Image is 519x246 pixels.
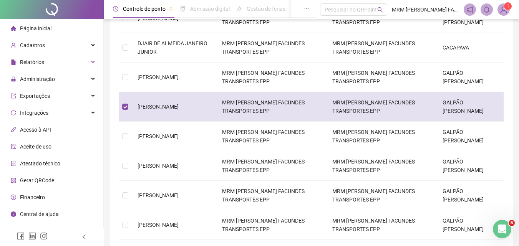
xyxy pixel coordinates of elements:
[326,33,436,63] td: MRM [PERSON_NAME] FACUNDES TRANSPORTES EPP
[377,7,383,13] span: search
[138,40,207,55] span: DJAIR DE ALMEIDA JANEIRO JUNIOR
[326,63,436,92] td: MRM [PERSON_NAME] FACUNDES TRANSPORTES EPP
[138,104,179,110] span: [PERSON_NAME]
[509,220,515,226] span: 5
[20,76,55,82] span: Administração
[20,177,54,183] span: Gerar QRCode
[20,160,60,167] span: Atestado técnico
[436,92,504,122] td: GALPÃO [PERSON_NAME]
[11,178,16,183] span: qrcode
[113,6,118,12] span: clock-circle
[20,59,44,65] span: Relatórios
[11,76,16,82] span: lock
[304,6,309,12] span: ellipsis
[436,63,504,92] td: GALPÃO [PERSON_NAME]
[216,122,326,151] td: MRM [PERSON_NAME] FACUNDES TRANSPORTES EPP
[20,25,51,31] span: Página inicial
[247,6,285,12] span: Gestão de férias
[138,74,179,80] span: [PERSON_NAME]
[507,3,509,9] span: 1
[20,93,50,99] span: Exportações
[11,127,16,132] span: api
[28,232,36,240] span: linkedin
[326,151,436,181] td: MRM [PERSON_NAME] FACUNDES TRANSPORTES EPP
[436,181,504,210] td: GALPÃO [PERSON_NAME]
[11,26,16,31] span: home
[216,92,326,122] td: MRM [PERSON_NAME] FACUNDES TRANSPORTES EPP
[498,4,509,15] img: 2823
[216,151,326,181] td: MRM [PERSON_NAME] FACUNDES TRANSPORTES EPP
[436,33,504,63] td: CACAPAVA
[216,181,326,210] td: MRM [PERSON_NAME] FACUNDES TRANSPORTES EPP
[436,122,504,151] td: GALPÃO [PERSON_NAME]
[20,127,51,133] span: Acesso à API
[11,211,16,217] span: info-circle
[17,232,25,240] span: facebook
[216,210,326,240] td: MRM [PERSON_NAME] FACUNDES TRANSPORTES EPP
[483,6,490,13] span: bell
[326,122,436,151] td: MRM [PERSON_NAME] FACUNDES TRANSPORTES EPP
[326,210,436,240] td: MRM [PERSON_NAME] FACUNDES TRANSPORTES EPP
[20,144,51,150] span: Aceite de uso
[138,192,179,198] span: [PERSON_NAME]
[11,93,16,99] span: export
[436,210,504,240] td: GALPÃO [PERSON_NAME]
[169,7,173,12] span: pushpin
[216,63,326,92] td: MRM [PERSON_NAME] FACUNDES TRANSPORTES EPP
[237,6,242,12] span: sun
[216,33,326,63] td: MRM [PERSON_NAME] FACUNDES TRANSPORTES EPP
[138,133,179,139] span: [PERSON_NAME]
[436,151,504,181] td: GALPÃO [PERSON_NAME]
[392,5,459,14] span: MRM [PERSON_NAME] FACUNDES TRANSPORTES EPP
[40,232,48,240] span: instagram
[11,110,16,116] span: sync
[123,6,166,12] span: Controle de ponto
[138,222,179,228] span: [PERSON_NAME]
[81,234,87,239] span: left
[466,6,473,13] span: notification
[11,144,16,149] span: audit
[180,6,186,12] span: file-done
[11,161,16,166] span: solution
[326,181,436,210] td: MRM [PERSON_NAME] FACUNDES TRANSPORTES EPP
[11,43,16,48] span: user-add
[11,195,16,200] span: dollar
[20,110,48,116] span: Integrações
[504,2,512,10] sup: Atualize o seu contato no menu Meus Dados
[20,42,45,48] span: Cadastros
[11,59,16,65] span: file
[190,6,230,12] span: Admissão digital
[20,194,45,200] span: Financeiro
[493,220,511,238] iframe: Intercom live chat
[20,211,59,217] span: Central de ajuda
[138,163,179,169] span: [PERSON_NAME]
[326,92,436,122] td: MRM [PERSON_NAME] FACUNDES TRANSPORTES EPP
